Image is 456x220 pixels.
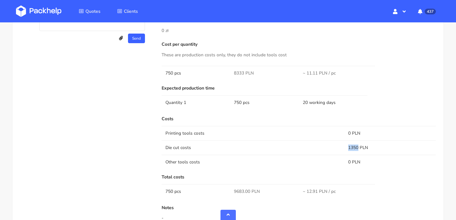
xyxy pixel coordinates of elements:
[344,140,436,155] td: 1350 PLN
[162,126,344,140] td: Printing tools costs
[71,5,108,17] a: Quotes
[344,126,436,140] td: 0 PLN
[425,9,436,14] span: 437
[162,95,230,110] td: Quantity 1
[109,5,146,17] a: Clients
[344,155,436,169] td: 0 PLN
[234,70,254,76] span: 8333 PLN
[162,27,436,34] p: 0 zł
[162,18,436,23] p: Startup cost
[162,66,230,80] td: 750 pcs
[413,5,440,17] button: 437
[162,184,230,199] td: 750 pcs
[230,95,299,110] td: 750 pcs
[128,34,145,43] button: Send
[303,188,336,195] span: ~ 12.91 PLN / pc
[162,42,436,47] p: Cost per quantity
[162,86,436,91] p: Expected production time
[16,5,61,17] img: Dashboard
[162,205,436,210] p: Notes
[162,155,344,169] td: Other tools costs
[234,188,260,195] span: 9683.00 PLN
[162,116,436,122] p: Costs
[303,70,336,76] span: ~ 11.11 PLN / pc
[124,8,138,14] span: Clients
[85,8,100,14] span: Quotes
[162,51,436,59] p: These are production costs only, they do not include tools cost
[299,95,367,110] td: 20 working days
[162,140,344,155] td: Die cut costs
[162,175,436,180] p: Total costs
